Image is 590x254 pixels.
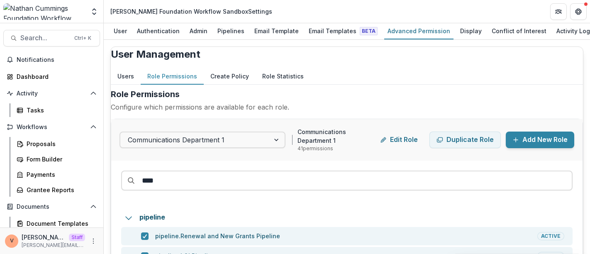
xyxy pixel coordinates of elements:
p: Staff [69,234,85,241]
div: Venkat [10,238,14,244]
button: Create Policy [204,68,256,85]
div: User [110,25,130,37]
p: 41 permission s [297,145,333,152]
button: Role Statistics [256,68,310,85]
a: Pipelines [214,23,248,39]
nav: breadcrumb [107,5,275,17]
p: pipeline.Renewal and New Grants Pipeline [155,232,537,240]
a: Payments [13,168,100,181]
div: Document Templates [27,219,93,228]
div: Conflict of Interest [488,25,550,37]
span: Active [537,232,564,240]
p: Communications Department 1 [297,127,367,145]
div: [PERSON_NAME] Foundation Workflow Sandbox Settings [110,7,272,16]
a: Conflict of Interest [488,23,550,39]
a: Grantee Reports [13,183,100,197]
div: Form Builder [27,155,93,164]
div: Proposals [27,139,93,148]
div: Tasks [27,106,93,115]
a: Email Template [251,23,302,39]
div: Payments [27,170,93,179]
div: Ctrl + K [73,34,93,43]
span: Search... [20,34,69,42]
a: Tasks [13,103,100,117]
button: Partners [550,3,567,20]
button: Edit Role [373,132,424,148]
button: More [88,236,98,246]
a: Display [457,23,485,39]
button: Open entity switcher [88,3,100,20]
button: Get Help [570,3,587,20]
div: Display [457,25,485,37]
a: Email Templates Beta [305,23,381,39]
h2: Role Permissions [111,88,583,100]
a: Form Builder [13,152,100,166]
button: Duplicate Role [429,132,501,148]
div: Admin [186,25,211,37]
a: Admin [186,23,211,39]
div: Pipelines [214,25,248,37]
span: Notifications [17,56,97,64]
p: pipeline [139,212,564,222]
a: User [110,23,130,39]
div: Email Templates [305,25,381,37]
p: Configure which permissions are available for each role. [111,102,583,112]
p: User Management [111,47,583,62]
button: Search... [3,30,100,46]
a: Proposals [13,137,100,151]
p: [PERSON_NAME] [22,233,66,242]
a: Document Templates [13,217,100,230]
a: Dashboard [3,70,100,83]
button: Open Documents [3,200,100,213]
p: [PERSON_NAME][EMAIL_ADDRESS][DOMAIN_NAME] [22,242,85,249]
div: Advanced Permission [384,25,453,37]
a: Advanced Permission [384,23,453,39]
a: Authentication [134,23,183,39]
span: Documents [17,203,87,210]
button: Notifications [3,53,100,66]
div: Email Template [251,25,302,37]
img: Nathan Cummings Foundation Workflow Sandbox logo [3,3,85,20]
button: Open Activity [3,87,100,100]
button: Open Workflows [3,120,100,134]
div: Grantee Reports [27,186,93,194]
button: Add New Role [506,132,574,148]
span: Workflows [17,124,87,131]
button: Users [111,68,141,85]
div: Authentication [134,25,183,37]
span: Activity [17,90,87,97]
button: Role Permissions [141,68,204,85]
div: Dashboard [17,72,93,81]
span: Beta [360,27,378,35]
